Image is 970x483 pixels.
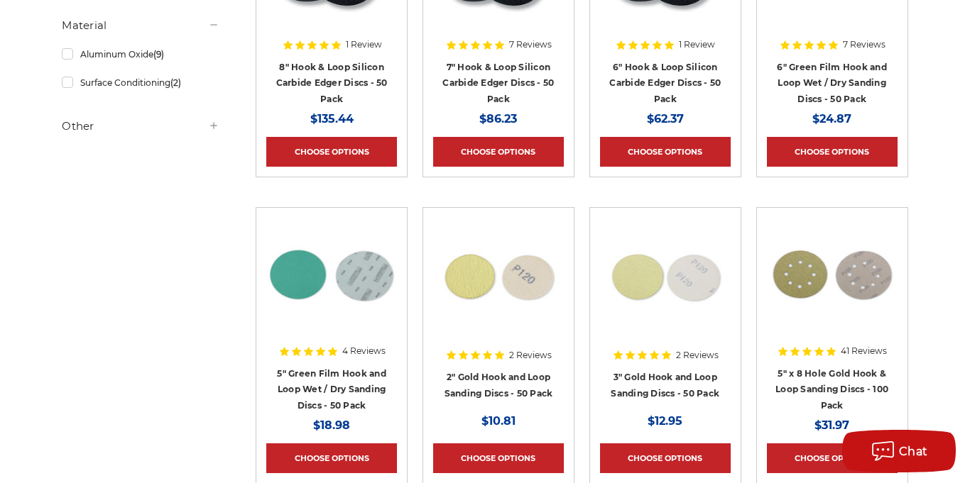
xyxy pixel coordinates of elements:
a: Choose Options [600,443,731,473]
img: Side-by-side 5-inch green film hook and loop sanding disc p60 grit and loop back [266,218,397,331]
span: $135.44 [310,112,354,126]
button: Chat [842,430,956,472]
a: 5" x 8 Hole Gold Hook & Loop Sanding Discs - 100 Pack [775,368,888,411]
img: 5 inch 8 hole gold velcro disc stack [767,218,898,331]
a: 2 inch hook loop sanding discs gold [433,218,564,389]
a: Choose Options [600,137,731,167]
a: 6" Hook & Loop Silicon Carbide Edger Discs - 50 Pack [609,62,721,104]
a: Side-by-side 5-inch green film hook and loop sanding disc p60 grit and loop back [266,218,397,389]
h5: Material [62,17,219,34]
span: (9) [153,49,164,60]
a: 6" Green Film Hook and Loop Wet / Dry Sanding Discs - 50 Pack [777,62,887,104]
a: Choose Options [767,137,898,167]
a: 5 inch 8 hole gold velcro disc stack [767,218,898,389]
span: $24.87 [812,112,851,126]
span: $86.23 [479,112,517,126]
a: Choose Options [433,137,564,167]
a: 3 inch gold hook and loop sanding discs [600,218,731,389]
a: Choose Options [433,443,564,473]
span: Chat [899,445,928,458]
a: Choose Options [266,443,397,473]
a: 8" Hook & Loop Silicon Carbide Edger Discs - 50 Pack [276,62,388,104]
a: Choose Options [767,443,898,473]
span: $18.98 [313,418,350,432]
a: 7" Hook & Loop Silicon Carbide Edger Discs - 50 Pack [442,62,554,104]
a: Surface Conditioning [62,70,219,95]
a: Choose Options [266,137,397,167]
a: Aluminum Oxide [62,42,219,67]
span: $12.95 [648,414,682,428]
a: 5" Green Film Hook and Loop Wet / Dry Sanding Discs - 50 Pack [277,368,386,411]
a: 2" Gold Hook and Loop Sanding Discs - 50 Pack [445,372,553,399]
span: (2) [170,77,181,88]
span: $31.97 [814,418,849,432]
img: 2 inch hook loop sanding discs gold [433,218,564,331]
span: $62.37 [647,112,684,126]
a: 3" Gold Hook and Loop Sanding Discs - 50 Pack [611,372,719,399]
span: $10.81 [481,414,516,428]
h5: Other [62,118,219,135]
img: 3 inch gold hook and loop sanding discs [600,218,731,331]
